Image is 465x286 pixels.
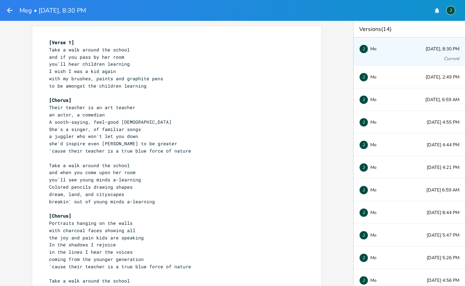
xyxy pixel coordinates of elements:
span: [DATE] 4:56 PM [427,278,459,283]
span: [Chorus] [49,213,71,219]
span: 'cause their teacher is a true blue force of nature [49,148,191,154]
span: Me [370,188,377,193]
span: in the lines I hear the voices [49,249,133,255]
span: Me [370,47,377,51]
span: and if you pass by her room [49,54,124,60]
span: Me [370,142,377,147]
span: she'd inspire even [PERSON_NAME] to be greater [49,140,177,147]
button: J [446,2,455,18]
span: Take a walk around the school [49,278,130,284]
span: [DATE] 4:44 PM [427,143,459,147]
span: dream, land, and cityscapes [49,191,124,197]
div: Jim63 [446,6,455,15]
span: 'cause their teacher is a true blue force of nature [49,263,191,270]
span: Colored pencils drawing shapes [49,184,133,190]
span: Me [370,278,377,283]
span: with charcoal faces showing all [49,227,135,234]
div: Jim63 [359,95,368,104]
span: with my brushes, paints and graphite pens [49,75,163,82]
div: Jim63 [359,44,368,54]
span: Me [370,233,377,238]
div: Jim63 [359,73,368,82]
span: you'll see young minds a-learning [49,177,141,183]
span: [Chorus] [49,97,71,103]
span: [Verse 1] [49,39,74,46]
span: breakin' out of young minds a-learning [49,198,155,205]
span: and when you come upon her room [49,169,135,175]
div: Jim63 [359,140,368,149]
span: [DATE] 8:44 PM [427,211,459,215]
span: [DATE] 4:21 PM [427,165,459,170]
div: Jim63 [359,163,368,172]
span: the joy and pain kids are speaking [49,235,144,241]
span: to be amongst the children learning [49,83,147,89]
span: [DATE] 5:47 PM [427,233,459,238]
span: Portraits hanging on the walls [49,220,133,226]
span: Me [370,165,377,170]
span: [DATE] 5:26 PM [427,256,459,260]
div: Jim63 [359,276,368,285]
span: Me [370,120,377,125]
span: A sooth-saying, feel-good [DEMOGRAPHIC_DATA] [49,119,172,125]
div: Versions (14) [354,21,465,38]
span: Me [370,210,377,215]
div: Jim63 [359,208,368,217]
span: a juggler who won't let you down [49,133,138,139]
div: Jim63 [359,253,368,262]
span: [DATE] 4:55 PM [427,120,459,125]
div: Current [444,57,459,61]
div: Jim63 [359,186,368,195]
span: [DATE], 6:59 AM [425,98,459,102]
span: [DATE], 8:30 PM [426,47,459,51]
span: In the shadows I rejoice [49,242,116,248]
span: She's a singer, of familiar songs [49,126,141,132]
span: Me [370,75,377,80]
h1: Meg • [DATE], 8:30 PM [19,7,86,14]
div: Jim63 [359,118,368,127]
span: Their teacher is an art teacher [49,104,135,111]
span: you'll hear children learning [49,61,130,67]
span: Take a walk around the school [49,47,130,53]
span: [DATE] 6:59 AM [426,188,459,193]
span: coming from the younger generation [49,256,144,262]
span: I wish I was a kid again [49,68,116,74]
span: an actor, a comedian [49,112,105,118]
span: [DATE], 2:49 PM [426,75,459,80]
span: Take a walk around the school [49,162,130,169]
span: Me [370,255,377,260]
div: Jim63 [359,231,368,240]
span: Me [370,97,377,102]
